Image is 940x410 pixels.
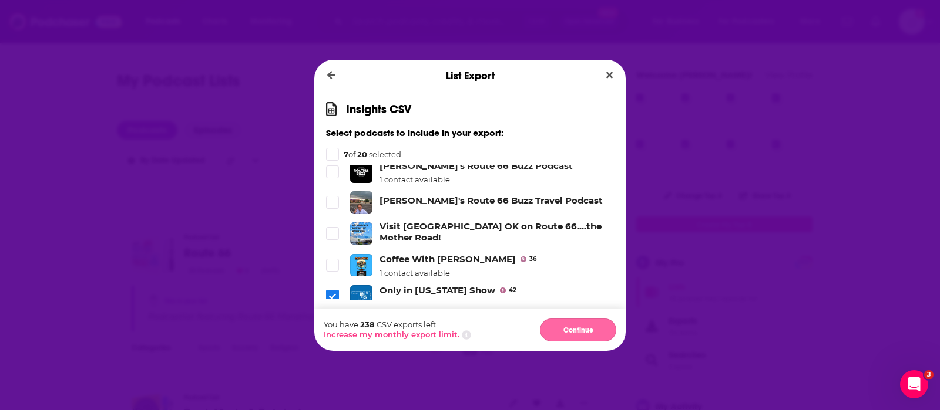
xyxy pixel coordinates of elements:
[350,285,372,307] img: Only in OKlahoma Show
[350,191,372,214] img: Rick's Route 66 Buzz Travel Podcast
[924,370,934,379] span: 3
[500,287,516,293] a: 42
[350,161,372,183] img: Rick's Route 66 Buzz Podcast
[324,330,459,339] button: Increase my monthly export limit.
[521,256,536,262] a: 36
[380,221,602,243] a: Visit Miami OK on Route 66....the Mother Road!
[380,160,573,171] a: Rick's Route 66 Buzz Podcast
[509,288,516,293] span: 42
[380,284,495,296] a: Only in OKlahoma Show
[350,222,372,245] img: Visit Miami OK on Route 66....the Mother Road!
[324,320,471,329] p: You have CSV exports left.
[602,68,617,83] button: Close
[314,60,626,92] div: List Export
[380,195,603,206] a: Rick's Route 66 Buzz Travel Podcast
[380,268,536,277] div: 1 contact available
[346,102,411,117] h1: Insights CSV
[529,257,536,262] span: 36
[380,253,516,265] a: Coffee With Jim
[344,150,348,159] span: 7
[900,370,928,398] iframe: Intercom live chat
[540,318,616,341] button: Continue
[326,127,614,138] h3: Select podcasts to include in your export:
[344,150,403,159] p: of selected.
[380,175,573,184] div: 1 contact available
[350,254,372,276] img: Coffee With Jim
[360,320,375,329] span: 238
[357,150,367,159] span: 20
